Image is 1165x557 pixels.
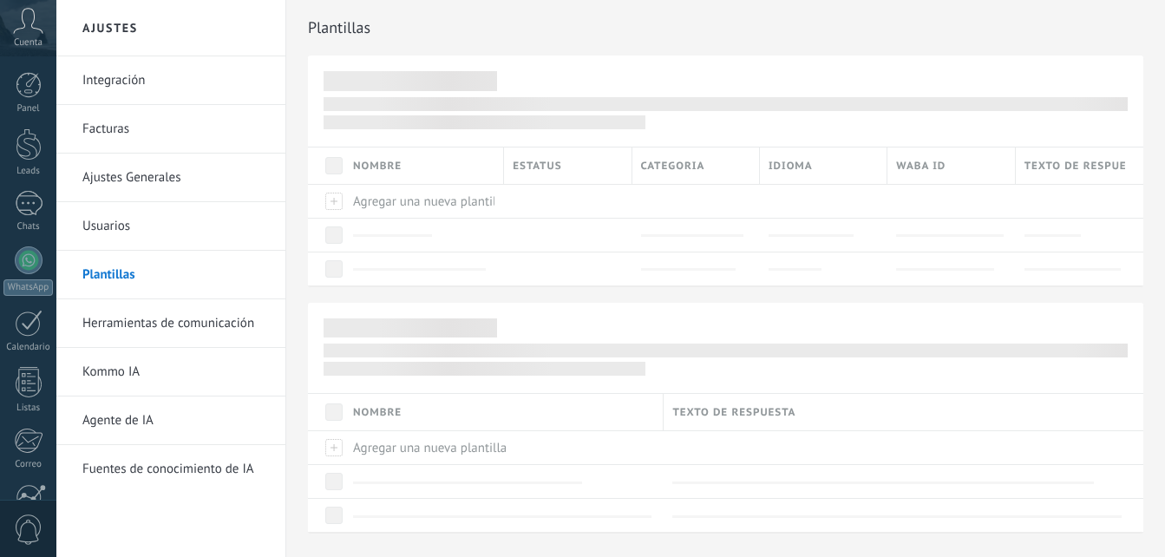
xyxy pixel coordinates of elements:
div: Chats [3,221,54,233]
li: Integración [56,56,285,105]
a: Facturas [82,105,268,154]
div: Agregar una nueva plantilla [344,431,655,464]
li: Usuarios [56,202,285,251]
li: Fuentes de conocimiento de IA [56,445,285,493]
div: Leads [3,166,54,177]
a: Plantillas [82,251,268,299]
a: Kommo IA [82,348,268,396]
li: Herramientas de comunicación [56,299,285,348]
span: Nombre [353,404,402,421]
span: Estatus [513,158,561,174]
li: Ajustes Generales [56,154,285,202]
span: Agregar una nueva plantilla [353,193,507,210]
li: Kommo IA [56,348,285,396]
div: Calendario [3,342,54,353]
span: Categoria [641,158,705,174]
a: Integración [82,56,268,105]
div: Agregar una nueva plantilla [344,185,495,218]
span: Idioma [769,158,813,174]
span: Agregar una nueva plantilla [353,440,507,456]
span: Texto de respuesta [1024,158,1126,174]
li: Agente de IA [56,396,285,445]
div: Panel [3,103,54,115]
h2: Plantillas [308,10,1143,45]
span: Cuenta [14,37,43,49]
div: Correo [3,459,54,470]
a: Usuarios [82,202,268,251]
div: WhatsApp [3,279,53,296]
a: Fuentes de conocimiento de IA [82,445,268,494]
a: Herramientas de comunicación [82,299,268,348]
span: WABA ID [896,158,946,174]
span: Texto de respuesta [672,404,795,421]
li: Facturas [56,105,285,154]
li: Plantillas [56,251,285,299]
a: Agente de IA [82,396,268,445]
span: Nombre [353,158,402,174]
div: Listas [3,403,54,414]
a: Ajustes Generales [82,154,268,202]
